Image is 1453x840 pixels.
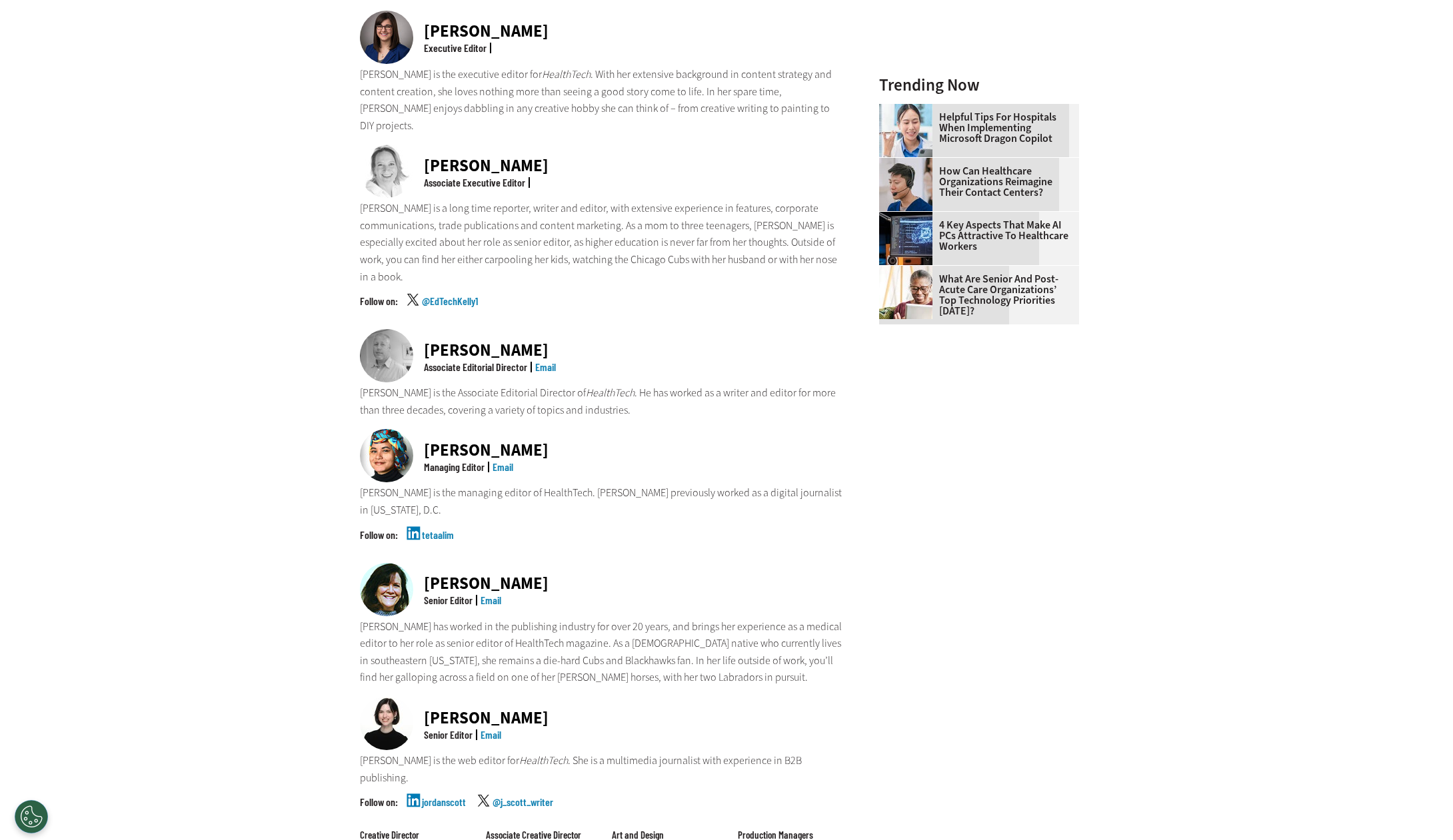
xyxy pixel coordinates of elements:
img: Doctor using phone to dictate to tablet [879,104,932,157]
a: Email [493,460,513,473]
img: Older person using tablet [879,266,932,319]
img: Matt McLaughlin [360,329,413,382]
a: 4 Key Aspects That Make AI PCs Attractive to Healthcare Workers [879,220,1071,252]
img: Kelly Konrad [360,145,413,198]
div: Production Managers [738,830,844,840]
em: HealthTech [586,386,635,400]
p: [PERSON_NAME] is the managing editor of HealthTech. [PERSON_NAME] previously worked as a digital ... [360,484,844,518]
a: Email [481,728,501,741]
div: Associate Creative Director [486,830,592,840]
div: Senior Editor [424,729,473,740]
p: [PERSON_NAME] is a long time reporter, writer and editor, with extensive experience in features, ... [360,200,844,285]
a: Desktop monitor with brain AI concept [879,212,939,222]
div: Associate Editorial Director [424,362,527,372]
p: [PERSON_NAME] is the executive editor for . With her extensive background in content strategy and... [360,66,844,134]
button: Open Preferences [15,800,48,833]
a: Helpful Tips for Hospitals When Implementing Microsoft Dragon Copilot [879,112,1071,144]
a: What Are Senior and Post-Acute Care Organizations’ Top Technology Priorities [DATE]? [879,274,1071,316]
div: [PERSON_NAME] [424,442,549,458]
a: jordanscott [422,797,466,830]
img: Jean Dal Porto [360,563,413,616]
p: [PERSON_NAME] has worked in the publishing industry for over 20 years, and brings her experience ... [360,618,844,686]
img: Teta Alim [360,429,413,482]
a: @j_scott_writer [493,797,553,830]
p: [PERSON_NAME] is the Associate Editorial Director of . He has worked as a writer and editor for m... [360,384,844,418]
div: Creative Director [360,830,466,840]
p: [PERSON_NAME] is the web editor for . She is a multimedia journalist with experience in B2B publi... [360,752,844,786]
div: Managing Editor [424,462,485,472]
div: [PERSON_NAME] [424,575,549,592]
h3: Trending Now [879,77,1079,93]
a: @EdTechKelly1 [422,296,478,329]
div: Senior Editor [424,595,473,606]
img: Jordan Scott [360,697,413,750]
a: tetaalim [422,530,454,563]
div: Associate Executive Editor [424,177,525,188]
a: Email [535,360,556,373]
a: Healthcare contact center [879,158,939,169]
div: Executive Editor [424,43,487,53]
a: Doctor using phone to dictate to tablet [879,104,939,115]
div: Cookies Settings [15,800,48,833]
a: Email [481,594,501,606]
img: Desktop monitor with brain AI concept [879,212,932,265]
a: Older person using tablet [879,266,939,276]
div: [PERSON_NAME] [424,23,549,39]
a: How Can Healthcare Organizations Reimagine Their Contact Centers? [879,166,1071,198]
div: [PERSON_NAME] [424,342,556,358]
div: [PERSON_NAME] [424,157,549,174]
em: HealthTech [519,753,568,767]
em: HealthTech [542,67,591,81]
img: Nicole Scilingo [360,11,413,64]
img: Healthcare contact center [879,158,932,211]
div: Art and Design [612,830,718,840]
div: [PERSON_NAME] [424,709,549,726]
